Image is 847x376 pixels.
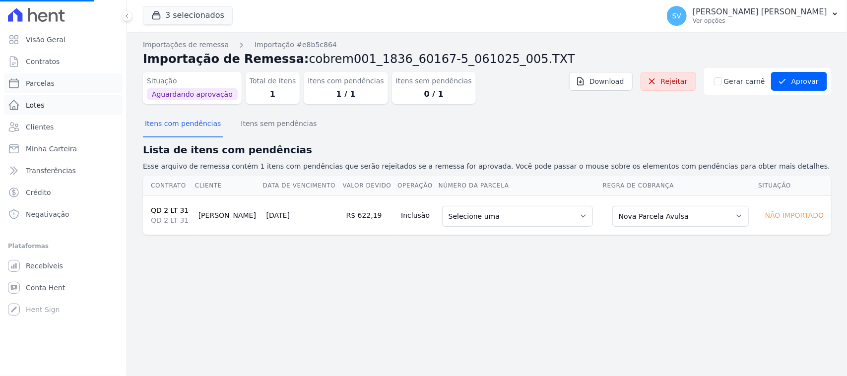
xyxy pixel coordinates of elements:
[250,76,296,86] dt: Total de Itens
[143,40,229,50] a: Importações de remessa
[143,50,831,68] h2: Importação de Remessa:
[4,183,123,202] a: Crédito
[438,176,602,196] th: Número da Parcela
[26,122,54,132] span: Clientes
[26,209,69,219] span: Negativação
[4,161,123,181] a: Transferências
[4,278,123,298] a: Conta Hent
[4,139,123,159] a: Minha Carteira
[143,142,831,157] h2: Lista de itens com pendências
[26,57,60,66] span: Contratos
[143,161,831,172] p: Esse arquivo de remessa contém 1 itens com pendências que serão rejeitados se a remessa for aprov...
[308,88,384,100] dd: 1 / 1
[397,176,438,196] th: Operação
[151,206,189,214] a: QD 2 LT 31
[659,2,847,30] button: SV [PERSON_NAME] [PERSON_NAME] Ver opções
[771,72,827,91] button: Aprovar
[26,188,51,197] span: Crédito
[724,76,765,87] label: Gerar carnê
[4,73,123,93] a: Parcelas
[4,30,123,50] a: Visão Geral
[308,76,384,86] dt: Itens com pendências
[147,88,238,100] span: Aguardando aprovação
[26,100,45,110] span: Lotes
[4,52,123,71] a: Contratos
[602,176,758,196] th: Regra de Cobrança
[26,78,55,88] span: Parcelas
[250,88,296,100] dd: 1
[255,40,337,50] a: Importação #e8b5c864
[342,176,397,196] th: Valor devido
[239,112,319,137] button: Itens sem pendências
[397,195,438,235] td: Inclusão
[143,40,831,50] nav: Breadcrumb
[396,88,472,100] dd: 0 / 1
[8,240,119,252] div: Plataformas
[758,176,831,196] th: Situação
[569,72,633,91] a: Download
[147,76,238,86] dt: Situação
[672,12,681,19] span: SV
[641,72,696,91] a: Rejeitar
[262,195,342,235] td: [DATE]
[309,52,575,66] span: cobrem001_1836_60167-5_061025_005.TXT
[195,176,262,196] th: Cliente
[151,215,191,225] span: QD 2 LT 31
[4,95,123,115] a: Lotes
[143,112,223,137] button: Itens com pendências
[26,35,65,45] span: Visão Geral
[396,76,472,86] dt: Itens sem pendências
[693,7,827,17] p: [PERSON_NAME] [PERSON_NAME]
[342,195,397,235] td: R$ 622,19
[4,256,123,276] a: Recebíveis
[4,204,123,224] a: Negativação
[262,176,342,196] th: Data de Vencimento
[4,117,123,137] a: Clientes
[143,176,195,196] th: Contrato
[26,283,65,293] span: Conta Hent
[143,6,233,25] button: 3 selecionados
[195,195,262,235] td: [PERSON_NAME]
[762,208,827,222] div: Não importado
[26,166,76,176] span: Transferências
[693,17,827,25] p: Ver opções
[26,144,77,154] span: Minha Carteira
[26,261,63,271] span: Recebíveis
